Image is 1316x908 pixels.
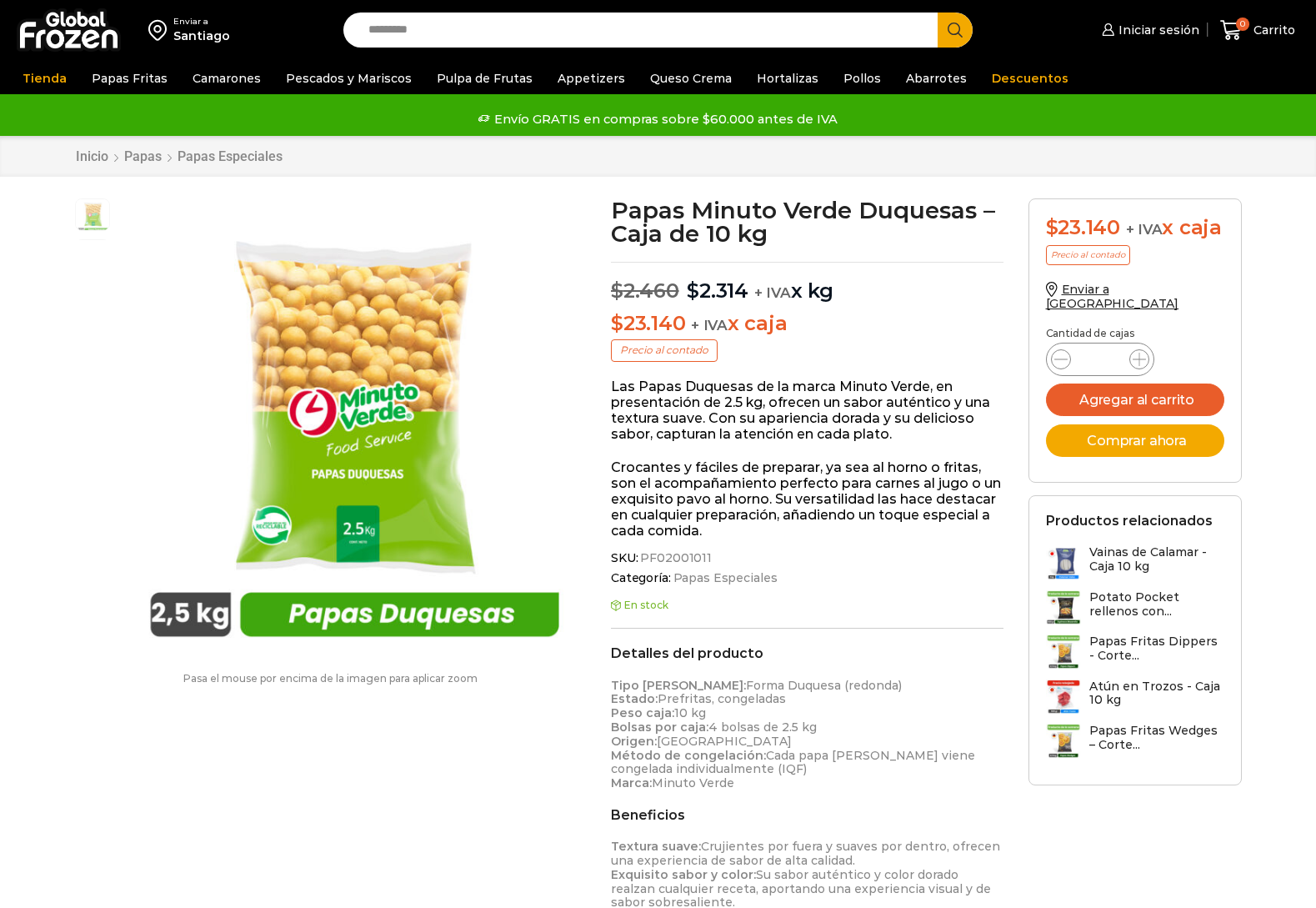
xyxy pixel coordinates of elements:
div: Santiago [173,28,230,44]
a: Papas Fritas Wedges – Corte... [1046,724,1224,760]
p: En stock [611,599,1003,611]
button: Comprar ahora [1046,424,1224,457]
strong: Marca: [611,775,652,790]
a: 0 Carrito [1216,11,1299,50]
p: Pasa el mouse por encima de la imagen para aplicar zoom [75,673,587,685]
span: Carrito [1249,22,1295,38]
h1: Papas Minuto Verde Duquesas – Caja de 10 kg [611,198,1003,245]
a: Potato Pocket rellenos con... [1046,590,1224,626]
strong: Tipo [PERSON_NAME]: [611,678,746,693]
h2: Productos relacionados [1046,513,1213,529]
a: Pulpa de Frutas [428,63,541,94]
span: SKU: [611,551,1003,565]
a: Papas [123,148,163,164]
a: Papas Especiales [671,571,778,585]
a: Abarrotes [898,63,975,94]
a: Iniciar sesión [1098,13,1199,47]
div: x caja [1046,216,1224,240]
span: Iniciar sesión [1114,22,1199,38]
span: + IVA [754,284,791,301]
div: 1 / 2 [118,198,576,656]
span: $ [611,311,623,335]
input: Product quantity [1084,348,1116,371]
bdi: 2.460 [611,278,679,303]
strong: Origen: [611,734,657,749]
h3: Potato Pocket rellenos con... [1089,590,1224,619]
h2: Detalles del producto [611,645,1003,661]
p: Precio al contado [611,339,718,361]
a: Atún en Trozos - Caja 10 kg [1046,680,1224,715]
a: Appetizers [549,63,633,94]
p: Cantidad de cajas [1046,328,1224,339]
h3: Atún en Trozos - Caja 10 kg [1089,680,1224,708]
a: Tienda [14,63,75,94]
p: Precio al contado [1046,245,1130,265]
a: Papas Fritas Dippers - Corte... [1046,635,1224,670]
nav: Breadcrumb [75,148,283,164]
a: Camarones [184,63,269,94]
h3: Papas Fritas Wedges – Corte... [1089,724,1224,752]
h3: Vainas de Calamar - Caja 10 kg [1089,545,1224,574]
a: Hortalizas [748,63,827,94]
span: + IVA [691,317,728,334]
img: address-field-icon.svg [148,16,173,44]
img: papas-duquesa [118,198,576,656]
a: Pollos [835,63,889,94]
div: Enviar a [173,16,230,28]
a: Pescados y Mariscos [278,63,420,94]
span: papas-duquesa [76,199,109,233]
span: 0 [1236,18,1249,31]
span: PF02001011 [638,551,712,565]
span: $ [611,278,623,303]
span: Categoría: [611,571,1003,585]
strong: Método de congelación: [611,748,766,763]
a: Vainas de Calamar - Caja 10 kg [1046,545,1224,581]
p: x caja [611,312,1003,336]
strong: Bolsas por caja: [611,720,708,735]
button: Search button [938,13,973,48]
a: Enviar a [GEOGRAPHIC_DATA] [1046,282,1179,311]
strong: Exquisito sabor y color: [611,867,756,882]
a: Papas Fritas [83,63,176,94]
bdi: 2.314 [687,278,748,303]
strong: Textura suave: [611,839,701,854]
bdi: 23.140 [1046,215,1120,239]
span: $ [1046,215,1058,239]
span: + IVA [1126,221,1163,238]
strong: Estado: [611,691,658,706]
a: Inicio [75,148,109,164]
p: Crocantes y fáciles de preparar, ya sea al horno o fritas, son el acompañamiento perfecto para ca... [611,459,1003,539]
a: Papas Especiales [177,148,283,164]
bdi: 23.140 [611,311,685,335]
h3: Papas Fritas Dippers - Corte... [1089,635,1224,663]
h2: Beneficios [611,807,1003,823]
span: $ [687,278,699,303]
p: Forma Duquesa (redonda) Prefritas, congeladas 10 kg 4 bolsas de 2.5 kg [GEOGRAPHIC_DATA] Cada pap... [611,679,1003,790]
button: Agregar al carrito [1046,384,1224,416]
strong: Peso caja: [611,705,674,720]
p: Las Papas Duquesas de la marca Minuto Verde, en presentación de 2.5 kg, ofrecen un sabor auténtic... [611,379,1003,443]
a: Queso Crema [642,63,740,94]
p: x kg [611,262,1003,304]
a: Descuentos [983,63,1077,94]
